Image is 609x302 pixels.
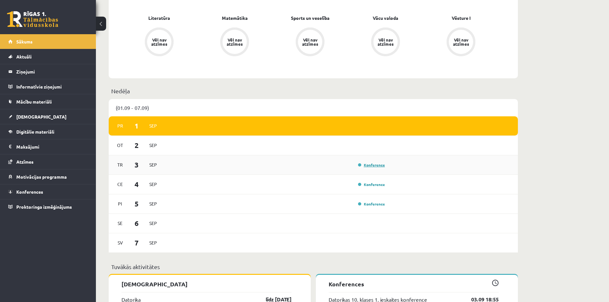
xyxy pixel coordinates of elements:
span: Ot [113,140,127,150]
legend: Maksājumi [16,139,88,154]
a: Konference [358,182,385,187]
a: Informatīvie ziņojumi [8,79,88,94]
p: Tuvākās aktivitātes [111,262,515,271]
a: Proktoringa izmēģinājums [8,199,88,214]
legend: Informatīvie ziņojumi [16,79,88,94]
span: Sep [146,238,160,248]
legend: Ziņojumi [16,64,88,79]
a: Konference [358,162,385,167]
span: Sep [146,121,160,131]
a: Vēsture I [452,15,471,21]
span: Sep [146,179,160,189]
a: Mācību materiāli [8,94,88,109]
a: Vēl nav atzīmes [197,27,272,58]
div: Vēl nav atzīmes [377,38,394,46]
span: Konferences [16,189,43,195]
div: (01.09 - 07.09) [109,99,518,116]
a: Literatūra [148,15,170,21]
a: Motivācijas programma [8,169,88,184]
span: Atzīmes [16,159,34,165]
a: Digitālie materiāli [8,124,88,139]
a: [DEMOGRAPHIC_DATA] [8,109,88,124]
span: 2 [127,140,147,151]
div: Vēl nav atzīmes [452,38,470,46]
a: Vēl nav atzīmes [423,27,499,58]
span: Sep [146,218,160,228]
a: Atzīmes [8,154,88,169]
span: 7 [127,237,147,248]
span: Sv [113,238,127,248]
a: Vēl nav atzīmes [348,27,423,58]
span: 6 [127,218,147,228]
span: Tr [113,160,127,170]
a: Sports un veselība [291,15,330,21]
a: Maksājumi [8,139,88,154]
span: [DEMOGRAPHIC_DATA] [16,114,66,120]
p: Nedēļa [111,87,515,95]
a: Konferences [8,184,88,199]
div: Vēl nav atzīmes [226,38,244,46]
a: Rīgas 1. Tālmācības vidusskola [7,11,58,27]
span: Mācību materiāli [16,99,52,105]
a: Vēl nav atzīmes [121,27,197,58]
div: Vēl nav atzīmes [150,38,168,46]
a: Konference [358,201,385,206]
span: Pr [113,121,127,131]
span: 3 [127,159,147,170]
a: Aktuāli [8,49,88,64]
span: Ce [113,179,127,189]
span: 5 [127,198,147,209]
a: Sākums [8,34,88,49]
span: Motivācijas programma [16,174,67,180]
a: Vācu valoda [373,15,398,21]
span: 1 [127,120,147,131]
span: Sākums [16,39,33,44]
span: Proktoringa izmēģinājums [16,204,72,210]
a: Vēl nav atzīmes [272,27,348,58]
span: Sep [146,140,160,150]
p: [DEMOGRAPHIC_DATA] [121,280,292,288]
span: Pi [113,199,127,209]
span: Digitālie materiāli [16,129,54,135]
span: Sep [146,199,160,209]
a: Ziņojumi [8,64,88,79]
p: Konferences [329,280,499,288]
span: Sep [146,160,160,170]
span: 4 [127,179,147,190]
a: Matemātika [222,15,248,21]
span: Aktuāli [16,54,32,59]
span: Se [113,218,127,228]
div: Vēl nav atzīmes [301,38,319,46]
